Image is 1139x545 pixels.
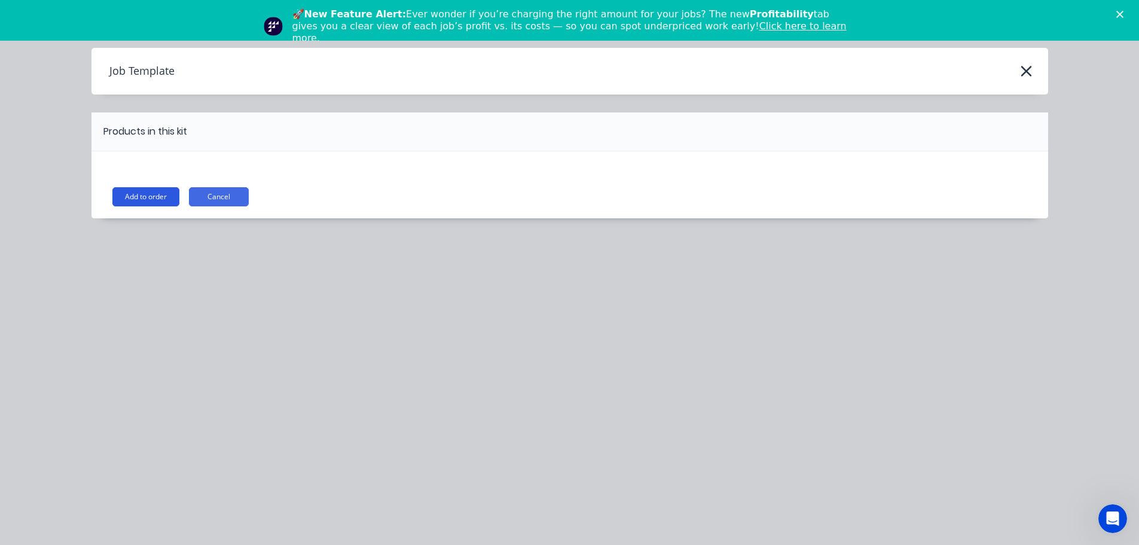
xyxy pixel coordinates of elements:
button: Cancel [189,187,249,206]
div: Products in this kit [103,124,187,139]
b: Profitability [750,8,814,20]
h4: Job Template [91,60,175,83]
img: Profile image for Team [264,17,283,36]
iframe: Intercom live chat [1098,504,1127,533]
button: Add to order [112,187,179,206]
b: New Feature Alert: [304,8,407,20]
div: 🚀 Ever wonder if you’re charging the right amount for your jobs? The new tab gives you a clear vi... [292,8,857,44]
div: Close [1116,11,1128,18]
a: Click here to learn more. [292,20,847,44]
